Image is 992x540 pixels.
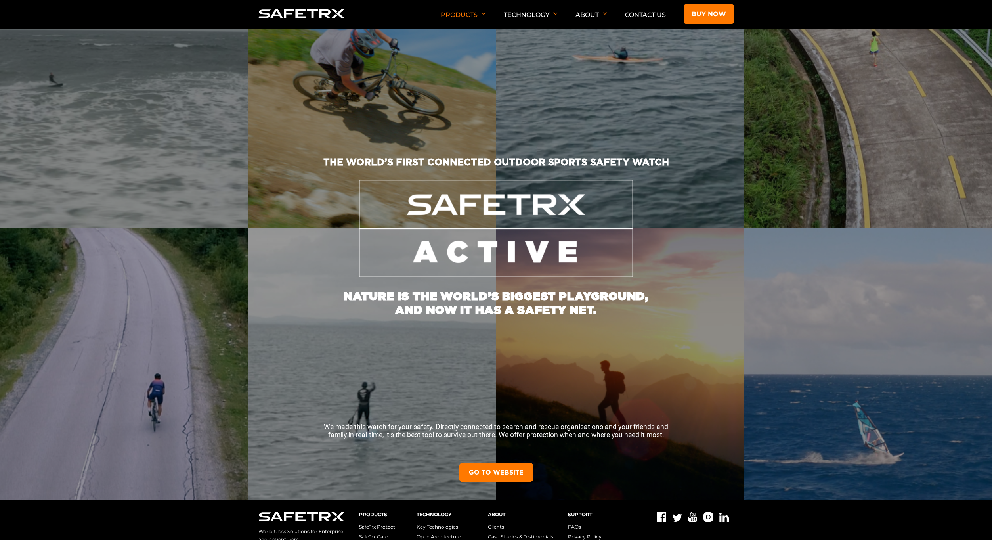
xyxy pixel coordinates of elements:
img: Safetrx logo [258,512,345,521]
h3: About [488,512,553,517]
a: Open Architecture [417,534,461,540]
a: SafeTrx Protect [359,524,395,530]
p: We made this watch for your safety. Directly connected to search and rescue organisations and you... [318,423,675,439]
a: Key Technologies [417,524,458,530]
a: Privacy Policy [568,534,602,540]
h1: NATURE IS THE WORLD’S BIGGEST PLAYGROUND, AND NOW IT HAS A SAFETY NET. [338,277,655,317]
img: Facebook icon [657,512,666,522]
img: Arrow down icon [603,12,607,15]
p: Products [441,11,486,29]
a: Case Studies & Testimonials [488,534,553,540]
img: Arrow down icon [482,12,486,15]
a: SafeTrx Care [359,534,388,540]
img: Instagram icon [703,512,713,522]
img: Linkedin icon [719,513,729,522]
a: Contact Us [625,11,666,19]
h2: THE WORLD’S FIRST CONNECTED OUTDOOR SPORTS SAFETY WATCH [99,156,893,180]
a: FAQs [568,524,581,530]
p: About [575,11,607,29]
img: Youtube icon [688,512,697,522]
a: Clients [488,524,504,530]
div: Chat-Widget [952,502,992,540]
img: SafeTrx Active Logo [359,180,633,277]
a: GO TO WEBSITE [459,463,533,482]
iframe: Chat Widget [952,502,992,540]
img: Arrow down icon [553,12,558,15]
h3: Support [568,512,642,517]
h3: Technology [417,512,474,517]
p: Technology [504,11,558,29]
img: Twitter icon [673,514,682,522]
a: Buy now [684,4,734,24]
h3: Products [359,512,402,517]
img: Logo SafeTrx [258,9,345,18]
